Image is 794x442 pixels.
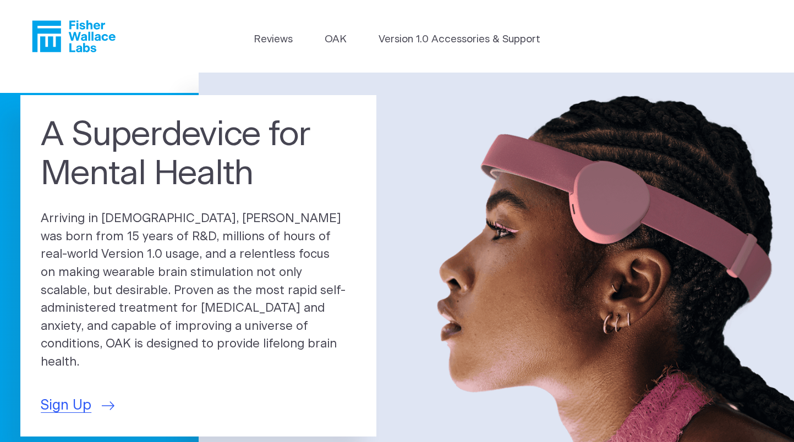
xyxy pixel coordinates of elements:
[41,395,114,416] a: Sign Up
[41,210,356,371] p: Arriving in [DEMOGRAPHIC_DATA], [PERSON_NAME] was born from 15 years of R&D, millions of hours of...
[41,395,91,416] span: Sign Up
[32,20,116,52] a: Fisher Wallace
[325,32,347,47] a: OAK
[379,32,540,47] a: Version 1.0 Accessories & Support
[254,32,293,47] a: Reviews
[41,115,356,194] h1: A Superdevice for Mental Health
